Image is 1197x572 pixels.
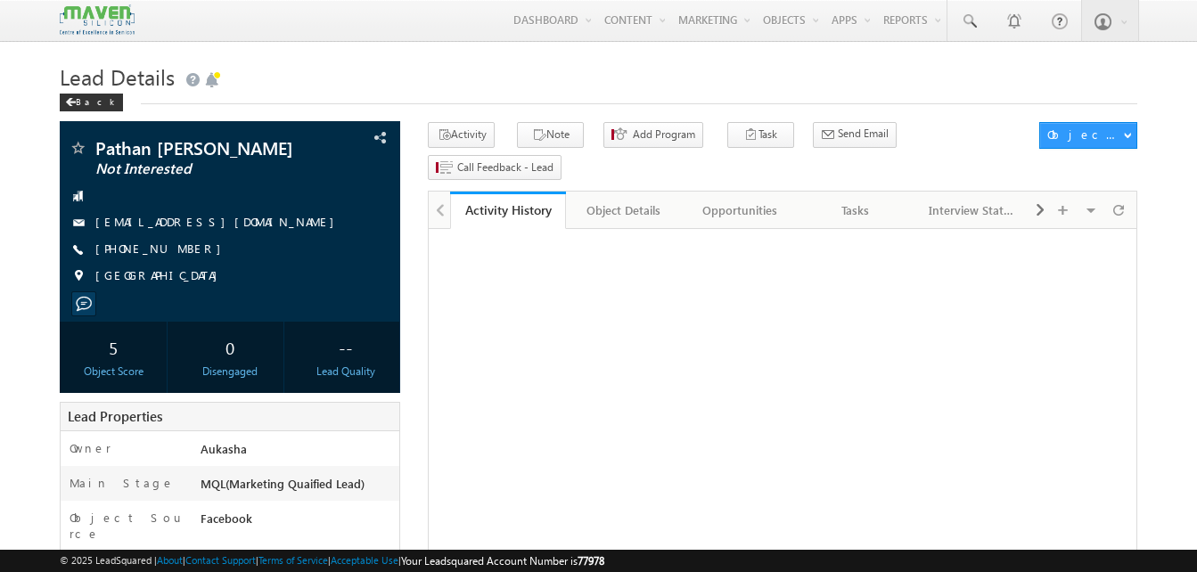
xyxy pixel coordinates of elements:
div: 0 [181,331,279,364]
a: Activity History [450,192,566,229]
label: Main Stage [70,475,175,491]
span: Aukasha [201,441,247,456]
img: Custom Logo [60,4,135,36]
span: Send Email [838,126,889,142]
div: -- [297,331,395,364]
a: Tasks [799,192,914,229]
a: Interview Status [914,192,1030,229]
label: Object Source [70,510,184,542]
div: Lead Quality [297,364,395,380]
div: Object Actions [1047,127,1123,143]
a: About [157,554,183,566]
div: Back [60,94,123,111]
a: Contact Support [185,554,256,566]
a: Back [60,93,132,108]
span: Lead Properties [68,407,162,425]
div: Object Details [580,200,666,221]
button: Task [727,122,794,148]
span: Your Leadsquared Account Number is [401,554,604,568]
a: Terms of Service [258,554,328,566]
div: Interview Status [929,200,1014,221]
span: Lead Details [60,62,175,91]
div: 5 [64,331,162,364]
a: Opportunities [683,192,799,229]
span: Not Interested [95,160,305,178]
button: Note [517,122,584,148]
div: Facebook [196,510,399,535]
span: © 2025 LeadSquared | | | | | [60,552,604,569]
div: Object Score [64,364,162,380]
span: Call Feedback - Lead [457,159,553,176]
span: [GEOGRAPHIC_DATA] [95,267,226,285]
button: Add Program [603,122,703,148]
span: Pathan [PERSON_NAME] [95,139,305,157]
div: Activity History [463,201,553,218]
a: [EMAIL_ADDRESS][DOMAIN_NAME] [95,214,343,229]
a: Object Details [566,192,682,229]
button: Activity [428,122,495,148]
span: Add Program [633,127,695,143]
span: 77978 [578,554,604,568]
span: [PHONE_NUMBER] [95,241,230,258]
button: Send Email [813,122,897,148]
div: Opportunities [697,200,783,221]
div: Disengaged [181,364,279,380]
div: MQL(Marketing Quaified Lead) [196,475,399,500]
button: Call Feedback - Lead [428,155,562,181]
button: Object Actions [1039,122,1137,149]
a: Acceptable Use [331,554,398,566]
label: Owner [70,440,111,456]
div: Tasks [813,200,898,221]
